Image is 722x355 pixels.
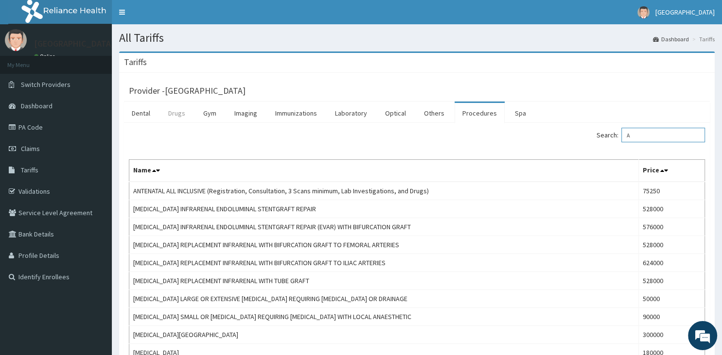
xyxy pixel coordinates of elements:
span: Tariffs [21,166,38,174]
span: Claims [21,144,40,153]
td: [MEDICAL_DATA] REPLACEMENT INFRARENAL WITH TUBE GRAFT [129,272,639,290]
a: Gym [195,103,224,123]
td: 300000 [639,326,705,344]
td: [MEDICAL_DATA] INFRARENAL ENDOLUMINAL STENTGRAFT REPAIR [129,200,639,218]
a: Immunizations [267,103,325,123]
td: [MEDICAL_DATA] REPLACEMENT INFRARENAL WITH BIFURCATION GRAFT TO ILIAC ARTERIES [129,254,639,272]
td: 528000 [639,272,705,290]
td: [MEDICAL_DATA][GEOGRAPHIC_DATA] [129,326,639,344]
a: Others [416,103,452,123]
td: ANTENATAL ALL INCLUSIVE (Registration, Consultation, 3 Scans minimum, Lab Investigations, and Drugs) [129,182,639,200]
a: Drugs [160,103,193,123]
a: Dashboard [653,35,689,43]
h1: All Tariffs [119,32,715,44]
div: Chat with us now [51,54,163,67]
a: Procedures [455,103,505,123]
a: Laboratory [327,103,375,123]
td: 528000 [639,236,705,254]
a: Dental [124,103,158,123]
h3: Tariffs [124,58,147,67]
li: Tariffs [690,35,715,43]
textarea: Type your message and hit 'Enter' [5,245,185,279]
span: Dashboard [21,101,53,110]
th: Name [129,160,639,182]
td: [MEDICAL_DATA] SMALL OR [MEDICAL_DATA] REQUIRING [MEDICAL_DATA] WITH LOCAL ANAESTHETIC [129,308,639,326]
img: d_794563401_company_1708531726252_794563401 [18,49,39,73]
td: [MEDICAL_DATA] LARGE OR EXTENSIVE [MEDICAL_DATA] REQUIRING [MEDICAL_DATA] OR DRAINAGE [129,290,639,308]
td: 528000 [639,200,705,218]
span: [GEOGRAPHIC_DATA] [655,8,715,17]
img: User Image [637,6,650,18]
input: Search: [621,128,705,142]
a: Spa [507,103,534,123]
td: 50000 [639,290,705,308]
td: [MEDICAL_DATA] INFRARENAL ENDOLUMINAL STENTGRAFT REPAIR (EVAR) WITH BIFURCATION GRAFT [129,218,639,236]
a: Online [34,53,57,60]
span: We're online! [56,112,134,210]
a: Imaging [227,103,265,123]
label: Search: [597,128,705,142]
td: 624000 [639,254,705,272]
a: Optical [377,103,414,123]
th: Price [639,160,705,182]
td: [MEDICAL_DATA] REPLACEMENT INFRARENAL WITH BIFURCATION GRAFT TO FEMORAL ARTERIES [129,236,639,254]
td: 576000 [639,218,705,236]
h3: Provider - [GEOGRAPHIC_DATA] [129,86,246,95]
img: User Image [5,29,27,51]
td: 90000 [639,308,705,326]
span: Switch Providers [21,80,70,89]
p: [GEOGRAPHIC_DATA] [34,39,114,48]
td: 75250 [639,182,705,200]
div: Minimize live chat window [159,5,183,28]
